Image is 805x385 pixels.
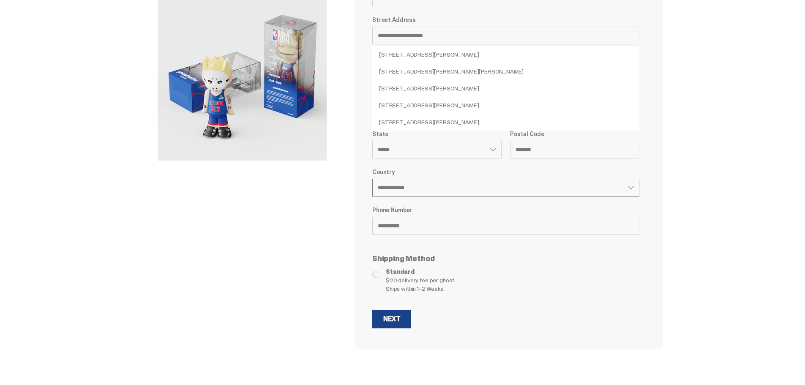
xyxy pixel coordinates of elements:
li: [STREET_ADDRESS][PERSON_NAME] [372,114,639,131]
span: Ships within 1-2 Weeks [386,284,639,293]
span: $20 delivery fee per ghost [386,276,639,284]
label: Street Address [372,16,639,23]
div: Next [383,316,400,322]
li: [STREET_ADDRESS][PERSON_NAME][PERSON_NAME] [372,63,639,80]
p: Shipping Method [372,255,639,262]
label: Phone Number [372,207,639,213]
label: Country [372,169,639,175]
li: [STREET_ADDRESS][PERSON_NAME] [372,97,639,114]
li: [STREET_ADDRESS][PERSON_NAME] [372,46,639,63]
label: State [372,131,502,137]
span: Standard [386,268,639,276]
button: Next [372,310,411,328]
li: [STREET_ADDRESS][PERSON_NAME] [372,80,639,97]
label: Postal Code [510,131,639,137]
